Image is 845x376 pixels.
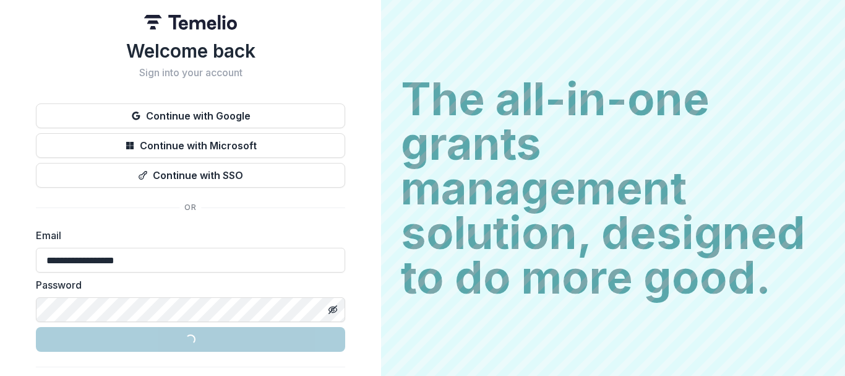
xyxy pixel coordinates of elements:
button: Continue with SSO [36,163,345,188]
label: Email [36,228,338,243]
label: Password [36,278,338,292]
h1: Welcome back [36,40,345,62]
img: Temelio [144,15,237,30]
h2: Sign into your account [36,67,345,79]
button: Continue with Microsoft [36,133,345,158]
button: Continue with Google [36,103,345,128]
button: Toggle password visibility [323,300,343,320]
